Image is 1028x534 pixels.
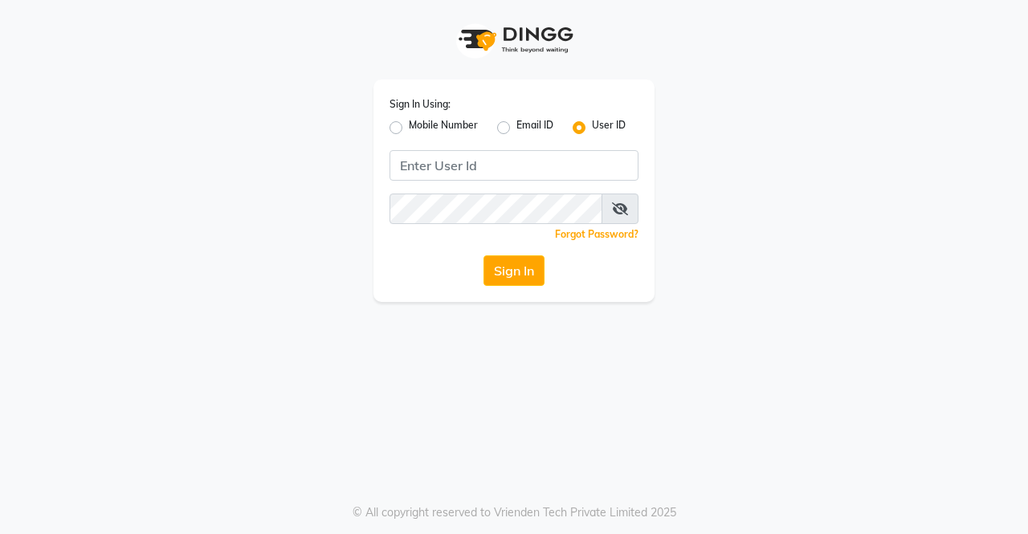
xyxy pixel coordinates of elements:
[483,255,545,286] button: Sign In
[409,118,478,137] label: Mobile Number
[390,194,602,224] input: Username
[516,118,553,137] label: Email ID
[390,150,638,181] input: Username
[390,97,451,112] label: Sign In Using:
[555,228,638,240] a: Forgot Password?
[450,16,578,63] img: logo1.svg
[592,118,626,137] label: User ID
